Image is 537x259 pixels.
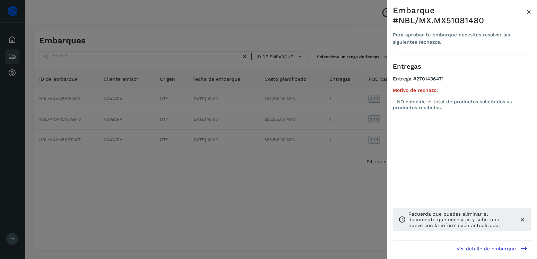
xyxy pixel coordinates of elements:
span: × [526,7,531,17]
p: Recuerda que puedes eliminar el documento que necesitas y subir uno nuevo con la información actu... [408,211,513,228]
h5: Motivo de rechazo: [393,87,531,93]
button: Close [526,6,531,18]
p: - NO coincide el total de productos solicitados vs productos recibidos. [393,99,531,111]
button: Ver detalle de embarque [452,241,531,256]
h3: Entregas [393,63,531,71]
div: Embarque #NBL/MX.MX51081480 [393,6,526,26]
span: Ver detalle de embarque [457,246,516,251]
div: Para aprobar tu embarque necesitas resolver las siguientes rechazos. [393,31,526,46]
h4: Entrega #2701436471 [393,76,531,87]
